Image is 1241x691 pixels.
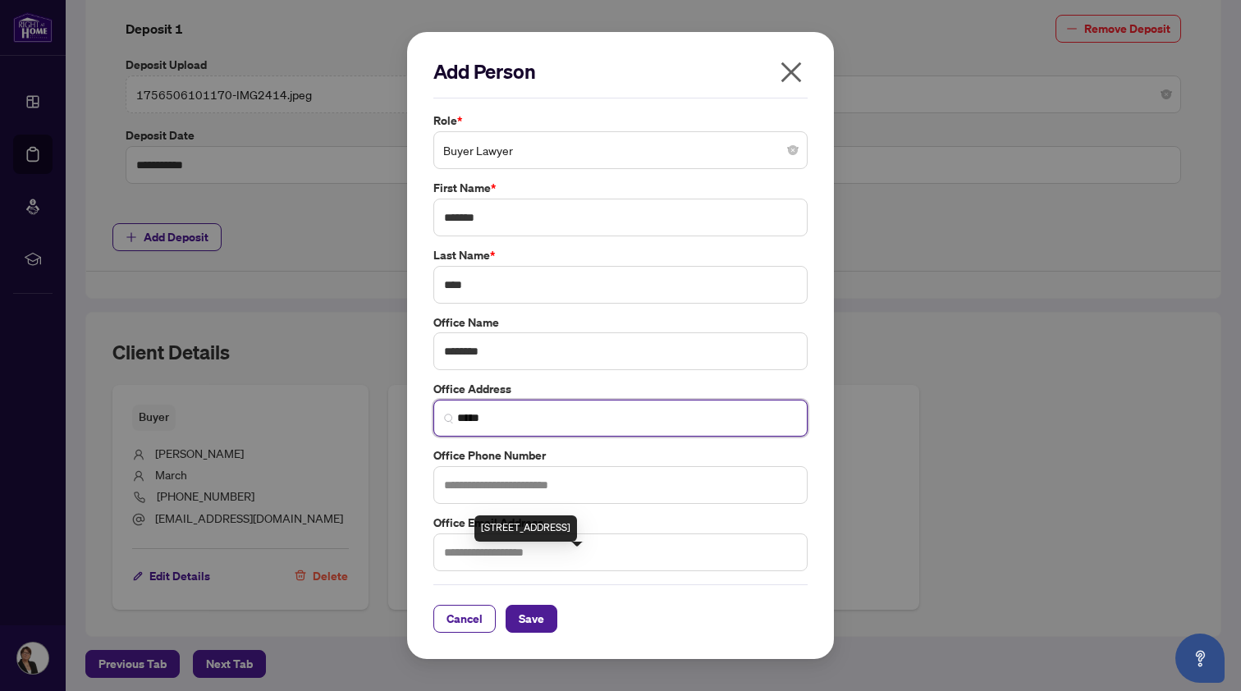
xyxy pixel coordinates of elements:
label: First Name [433,179,808,197]
label: Office Email Address [433,514,808,532]
span: Buyer Lawyer [443,135,798,166]
label: Office Address [433,380,808,398]
label: Office Phone Number [433,446,808,464]
label: Role [433,112,808,130]
span: Cancel [446,606,483,632]
button: Save [506,605,557,633]
span: close [778,59,804,85]
label: Office Name [433,313,808,332]
div: [STREET_ADDRESS] [474,515,577,542]
button: Cancel [433,605,496,633]
h2: Add Person [433,58,808,85]
span: Save [519,606,544,632]
label: Last Name [433,246,808,264]
button: Open asap [1175,634,1225,683]
img: search_icon [444,414,454,423]
span: close-circle [788,145,798,155]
